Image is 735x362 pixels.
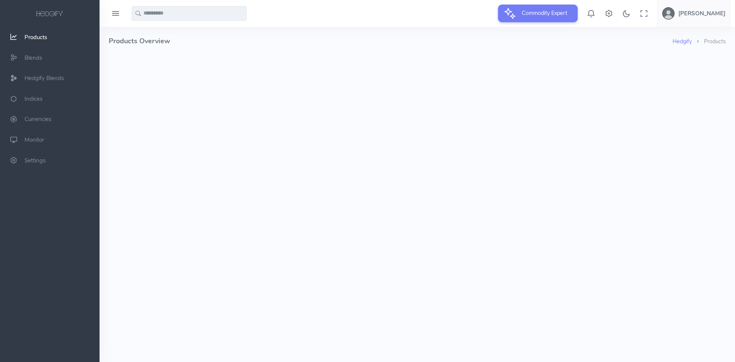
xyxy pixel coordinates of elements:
span: Monitor [24,136,44,144]
img: user-image [662,7,675,20]
h4: Products Overview [109,27,673,56]
a: Commodity Expert [498,9,578,17]
span: Commodity Expert [517,5,572,21]
span: Blends [24,54,42,62]
button: Commodity Expert [498,5,578,22]
li: Products [692,38,726,46]
span: Currencies [24,116,51,123]
span: Hedgify Blends [24,74,64,82]
h5: [PERSON_NAME] [678,10,725,16]
span: Products [24,33,47,41]
img: logo [35,10,65,18]
a: Hedgify [673,38,692,45]
span: Indices [24,95,42,103]
span: Settings [24,157,46,164]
